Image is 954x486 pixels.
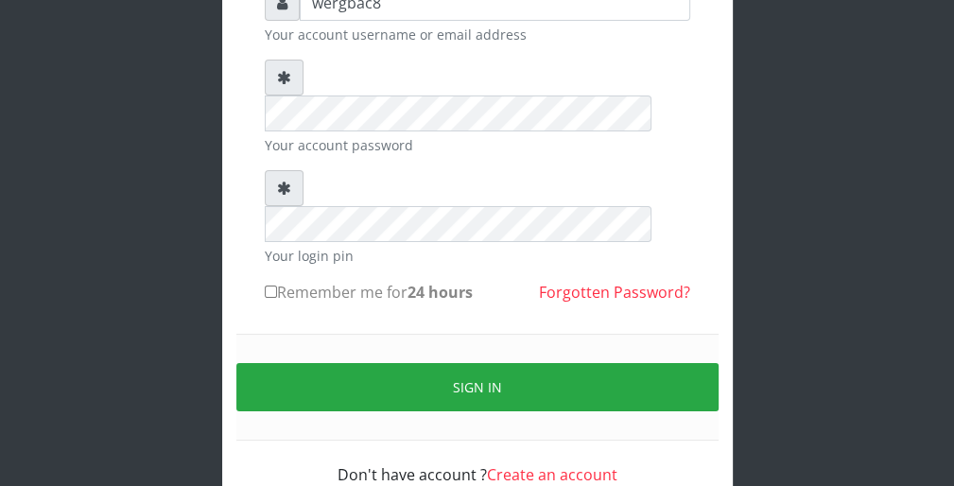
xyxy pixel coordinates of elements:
small: Your account password [265,135,690,155]
label: Remember me for [265,281,473,304]
small: Your account username or email address [265,25,690,44]
div: Don't have account ? [265,441,690,486]
a: Forgotten Password? [539,282,690,303]
button: Sign in [236,363,719,411]
small: Your login pin [265,246,690,266]
a: Create an account [487,464,617,485]
input: Remember me for24 hours [265,286,277,298]
b: 24 hours [408,282,473,303]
